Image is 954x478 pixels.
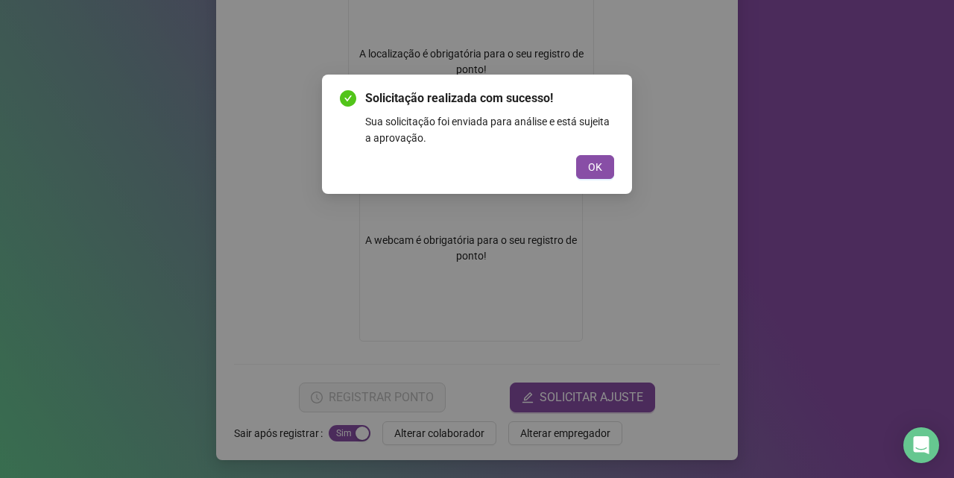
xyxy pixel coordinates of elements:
[588,159,602,175] span: OK
[365,113,614,146] div: Sua solicitação foi enviada para análise e está sujeita a aprovação.
[365,89,614,107] span: Solicitação realizada com sucesso!
[576,155,614,179] button: OK
[903,427,939,463] div: Open Intercom Messenger
[340,90,356,107] span: check-circle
